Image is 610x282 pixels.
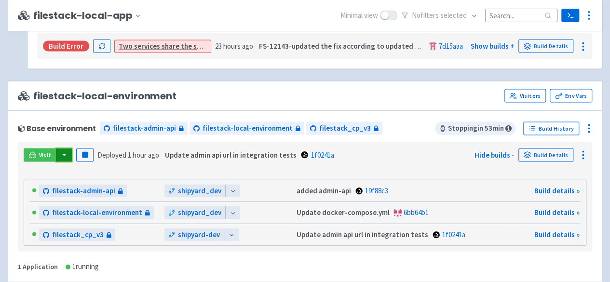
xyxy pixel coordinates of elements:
[485,9,557,22] input: Search...
[52,207,142,218] span: filestack-local-environment
[113,123,176,134] span: filestack-admin-api
[435,122,515,135] span: Stopping in 53 min
[52,229,104,241] span: filestack_cp_v3
[18,261,58,272] div: 1 Application
[164,185,225,198] a: shipyard_dev
[215,41,253,51] time: 23 hours ago
[306,122,382,135] a: filestack_cp_v3
[97,150,159,160] span: Deployed
[100,122,188,135] a: filestack-admin-api
[534,186,580,195] a: Build details »
[550,89,592,103] a: Env Vars
[534,230,580,239] a: Build details »
[442,230,465,239] a: 1f0241a
[39,206,154,219] a: filestack-local-environment
[365,186,388,195] a: 19f88c3
[311,150,334,160] a: 1f0241a
[203,123,293,134] span: filestack-local-environment
[297,208,390,217] strong: Update docker-compose.yml
[534,208,580,217] a: Build details »
[178,207,221,218] span: shipyard_dev
[523,122,579,135] a: Build History
[165,150,297,160] strong: Update admin api url in integration tests
[439,41,463,51] a: 7d15aaa
[43,41,89,52] div: Build Error
[39,228,115,242] a: filestack_cp_v3
[164,206,225,219] a: shipyard_dev
[319,123,371,134] span: filestack_cp_v3
[178,229,220,241] span: shipyard-dev
[18,124,96,133] div: Base environment
[440,11,467,20] span: selected
[412,10,467,21] span: No filter s
[178,186,221,197] span: shipyard_dev
[76,148,94,162] button: Pause
[39,151,52,159] span: Visit
[340,10,378,21] span: Minimal view
[39,185,127,198] a: filestack-admin-api
[518,40,573,53] a: Build Details
[474,150,515,160] a: Hide builds -
[164,228,224,242] a: shipyard-dev
[518,148,573,162] a: Build Details
[128,150,159,160] time: 1 hour ago
[119,41,230,51] a: Two services share the same route
[259,41,479,51] strong: FS-12143-updated the fix according to updated method declaration
[404,208,429,217] a: 6bb64b1
[24,148,56,162] a: Visit
[33,10,145,21] button: filestack-local-app
[297,186,351,195] strong: added admin-api
[66,261,99,272] div: 1 running
[190,122,304,135] a: filestack-local-environment
[297,230,428,239] strong: Update admin api url in integration tests
[52,186,115,197] span: filestack-admin-api
[561,9,579,22] a: Terminal
[504,89,546,103] a: Visitors
[471,41,515,51] a: Show builds +
[18,91,176,102] span: filestack-local-environment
